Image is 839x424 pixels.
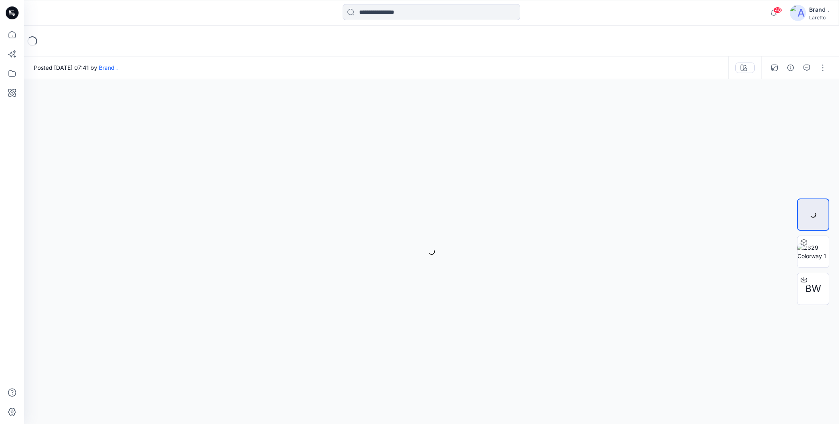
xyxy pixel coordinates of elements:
div: Laretto [809,15,829,21]
a: Brand . [99,64,118,71]
span: BW [805,282,821,296]
button: Details [784,61,797,74]
img: avatar [790,5,806,21]
div: Brand . [809,5,829,15]
img: 2829 Colorway 1 [797,243,829,260]
span: 48 [773,7,782,13]
span: Posted [DATE] 07:41 by [34,63,118,72]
